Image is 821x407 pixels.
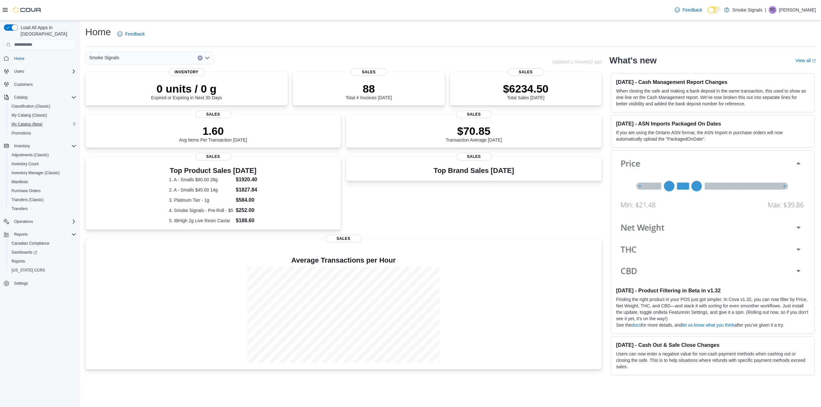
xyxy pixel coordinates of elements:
[9,102,53,110] a: Classification (Classic)
[682,7,702,13] span: Feedback
[6,111,79,120] button: My Catalog (Classic)
[12,94,76,101] span: Catalog
[707,7,721,13] input: Dark Mode
[1,230,79,239] button: Reports
[672,4,705,16] a: Feedback
[9,178,76,186] span: Manifests
[12,68,76,75] span: Users
[205,55,210,61] button: Open list of options
[456,110,492,118] span: Sales
[9,248,76,256] span: Dashboards
[9,129,34,137] a: Promotions
[12,218,36,225] button: Operations
[169,207,233,214] dt: 4. Smoke Signals - Pre-Roll - $5
[236,217,257,224] dd: $188.60
[6,239,79,248] button: Canadian Compliance
[795,58,816,63] a: View allExternal link
[12,54,76,62] span: Home
[14,143,30,149] span: Inventory
[6,266,79,275] button: [US_STATE] CCRS
[12,55,27,62] a: Home
[4,51,76,305] nav: Complex example
[14,95,27,100] span: Catalog
[812,59,816,63] svg: External link
[503,82,548,100] div: Total Sales [DATE]
[6,204,79,213] button: Transfers
[12,188,41,193] span: Purchase Orders
[508,68,544,76] span: Sales
[9,248,40,256] a: Dashboards
[770,6,775,14] span: TC
[616,120,809,127] h3: [DATE] - ASN Imports Packaged On Dates
[6,151,79,159] button: Adjustments (Classic)
[9,266,47,274] a: [US_STATE] CCRS
[89,54,119,61] span: Smoke Signals
[9,196,76,204] span: Transfers (Classic)
[616,287,809,294] h3: [DATE] - Product Filtering in Beta in v1.32
[9,178,30,186] a: Manifests
[14,82,33,87] span: Customers
[9,151,76,159] span: Adjustments (Classic)
[169,187,233,193] dt: 2. A - Smalls $45.00 14g
[9,160,76,168] span: Inventory Count
[6,120,79,129] button: My Catalog (Beta)
[12,170,60,175] span: Inventory Manager (Classic)
[616,351,809,370] p: Users can now enter a negative value for non-cash payment methods when cashing out or closing the...
[434,167,514,175] h3: Top Brand Sales [DATE]
[9,196,46,204] a: Transfers (Classic)
[6,159,79,168] button: Inventory Count
[631,322,641,328] a: docs
[9,257,76,265] span: Reports
[90,256,597,264] h4: Average Transactions per Hour
[236,176,257,183] dd: $1920.40
[658,310,687,315] em: Beta Features
[769,6,776,14] div: Tory Chickite
[446,125,502,142] div: Transaction Average [DATE]
[12,206,28,211] span: Transfers
[14,56,24,61] span: Home
[9,187,43,195] a: Purchase Orders
[12,280,30,287] a: Settings
[18,24,76,37] span: Load All Apps in [GEOGRAPHIC_DATA]
[85,26,111,38] h1: Home
[236,196,257,204] dd: $584.00
[9,102,76,110] span: Classification (Classic)
[179,125,247,142] div: Avg Items Per Transaction [DATE]
[503,82,548,95] p: $6234.50
[151,82,222,95] p: 0 units / 0 g
[14,232,28,237] span: Reports
[6,102,79,111] button: Classification (Classic)
[6,257,79,266] button: Reports
[9,205,30,213] a: Transfers
[351,68,387,76] span: Sales
[12,161,39,167] span: Inventory Count
[616,342,809,348] h3: [DATE] - Cash Out & Safe Close Changes
[125,31,145,37] span: Feedback
[198,55,203,61] button: Clear input
[12,81,35,88] a: Customers
[9,187,76,195] span: Purchase Orders
[732,6,762,14] p: Smoke Signals
[1,93,79,102] button: Catalog
[1,67,79,76] button: Users
[616,88,809,107] p: When closing the safe and making a bank deposit in the same transaction, this used to show as one...
[12,131,31,136] span: Promotions
[6,186,79,195] button: Purchase Orders
[12,104,50,109] span: Classification (Classic)
[236,207,257,214] dd: $252.00
[169,176,233,183] dt: 1. A - Smalls $80.00 28g
[1,80,79,89] button: Customers
[9,240,52,247] a: Canadian Compliance
[13,7,42,13] img: Cova
[12,113,47,118] span: My Catalog (Classic)
[151,82,222,100] div: Expired or Expiring in Next 30 Days
[9,169,62,177] a: Inventory Manager (Classic)
[169,217,233,224] dt: 5. IBHigh 2g Live Resin Caviar
[9,120,45,128] a: My Catalog (Beta)
[9,240,76,247] span: Canadian Compliance
[179,125,247,137] p: 1.60
[12,279,76,287] span: Settings
[446,125,502,137] p: $70.85
[236,186,257,194] dd: $1827.84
